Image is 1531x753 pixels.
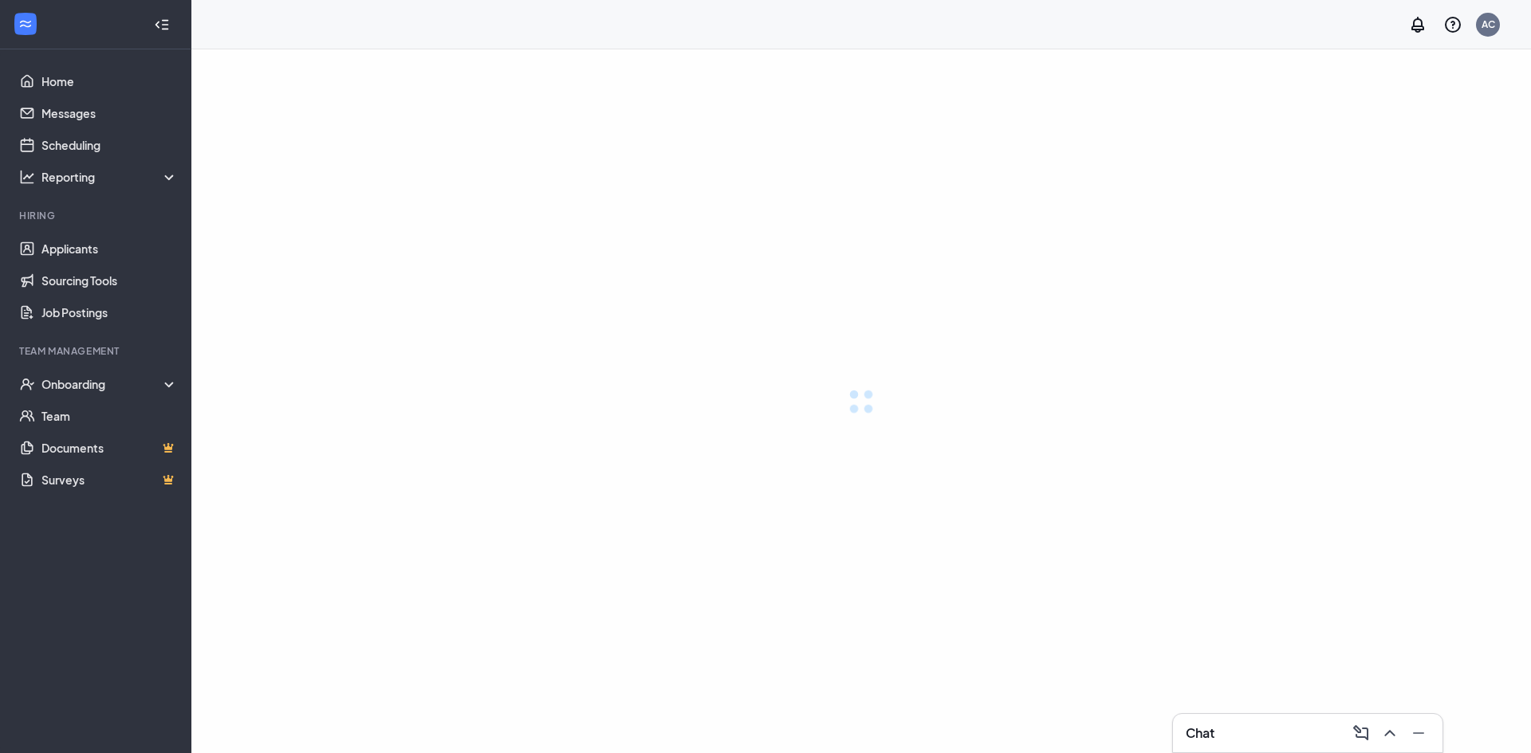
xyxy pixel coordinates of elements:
[1352,724,1371,743] svg: ComposeMessage
[1404,720,1430,746] button: Minimize
[1482,18,1495,31] div: AC
[1186,724,1214,742] h3: Chat
[41,169,179,185] div: Reporting
[19,344,175,358] div: Team Management
[41,400,178,432] a: Team
[41,464,178,496] a: SurveysCrown
[1408,15,1427,34] svg: Notifications
[19,376,35,392] svg: UserCheck
[41,376,179,392] div: Onboarding
[41,129,178,161] a: Scheduling
[1347,720,1372,746] button: ComposeMessage
[1376,720,1401,746] button: ChevronUp
[41,432,178,464] a: DocumentsCrown
[41,296,178,328] a: Job Postings
[41,65,178,97] a: Home
[19,209,175,222] div: Hiring
[1380,724,1399,743] svg: ChevronUp
[19,169,35,185] svg: Analysis
[41,265,178,296] a: Sourcing Tools
[154,17,170,33] svg: Collapse
[18,16,33,32] svg: WorkstreamLogo
[41,233,178,265] a: Applicants
[41,97,178,129] a: Messages
[1409,724,1428,743] svg: Minimize
[1443,15,1462,34] svg: QuestionInfo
